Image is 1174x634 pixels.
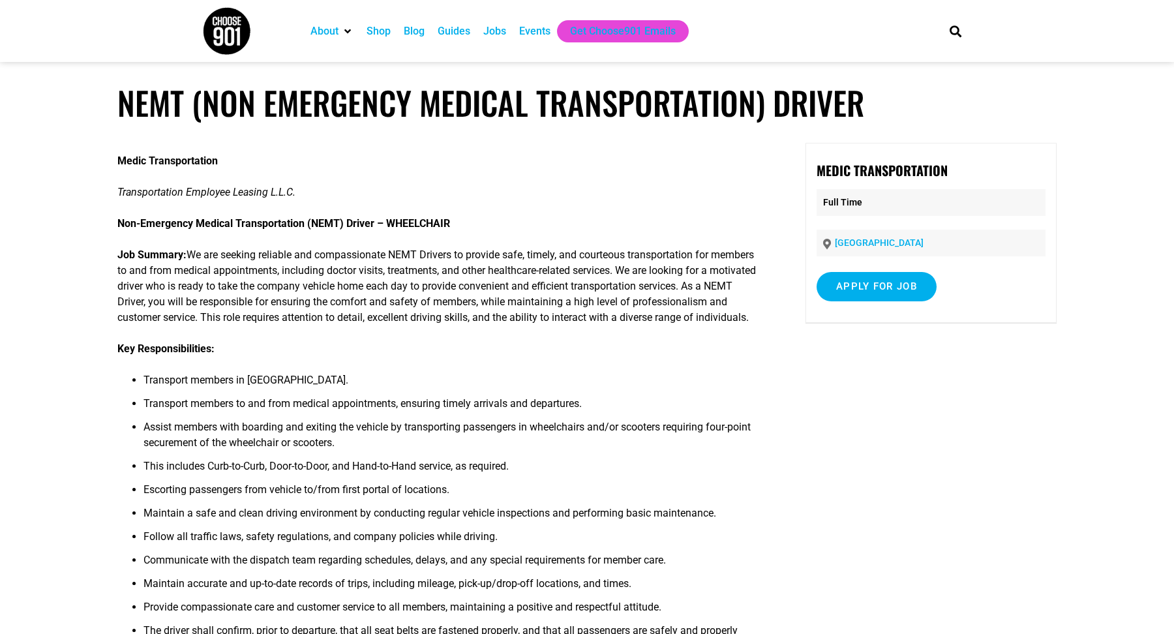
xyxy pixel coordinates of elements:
[143,459,759,482] li: This includes Curb-to-Curb, Door-to-Door, and Hand-to-Hand service, as required.
[304,20,360,42] div: About
[117,155,218,167] strong: Medic Transportation
[143,576,759,599] li: Maintain accurate and up-to-date records of trips, including mileage, pick-up/drop-off locations,...
[570,23,676,39] a: Get Choose901 Emails
[117,247,759,325] p: We are seeking reliable and compassionate NEMT Drivers to provide safe, timely, and courteous tra...
[117,249,187,261] strong: Job Summary:
[310,23,339,39] a: About
[835,237,924,248] a: [GEOGRAPHIC_DATA]
[817,272,937,301] input: Apply for job
[117,186,295,198] em: Transportation Employee Leasing L.L.C.
[143,372,759,396] li: Transport members in [GEOGRAPHIC_DATA].
[143,552,759,576] li: Communicate with the dispatch team regarding schedules, delays, and any special requirements for ...
[817,189,1046,216] p: Full Time
[304,20,927,42] nav: Main nav
[483,23,506,39] a: Jobs
[945,20,967,42] div: Search
[438,23,470,39] a: Guides
[143,529,759,552] li: Follow all traffic laws, safety regulations, and company policies while driving.
[817,160,948,180] strong: Medic Transportation
[143,482,759,506] li: Escorting passengers from vehicle to/from first portal of locations.
[367,23,391,39] a: Shop
[519,23,550,39] a: Events
[143,506,759,529] li: Maintain a safe and clean driving environment by conducting regular vehicle inspections and perfo...
[404,23,425,39] a: Blog
[117,217,450,230] strong: Non-Emergency Medical Transportation (NEMT) Driver – WHEELCHAIR
[143,599,759,623] li: Provide compassionate care and customer service to all members, maintaining a positive and respec...
[117,342,215,355] strong: Key Responsibilities:
[143,396,759,419] li: Transport members to and from medical appointments, ensuring timely arrivals and departures.
[117,83,1057,122] h1: NEMT (Non Emergency Medical Transportation) Driver
[143,419,759,459] li: Assist members with boarding and exiting the vehicle by transporting passengers in wheelchairs an...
